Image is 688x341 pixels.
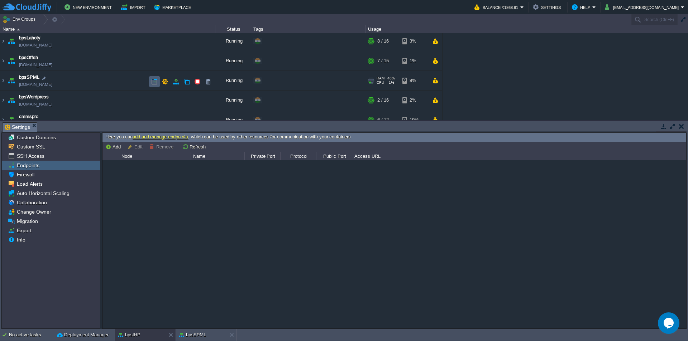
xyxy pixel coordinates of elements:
[127,143,145,150] button: Edit
[19,114,38,121] a: cmmspro
[15,218,39,224] a: Migration
[182,143,208,150] button: Refresh
[215,72,251,91] div: Running
[605,3,681,11] button: [EMAIL_ADDRESS][DOMAIN_NAME]
[252,25,365,33] div: Tags
[1,25,215,33] div: Name
[9,329,54,341] div: No active tasks
[19,94,49,102] a: bpsWordpress
[19,82,52,89] a: [DOMAIN_NAME]
[118,331,140,338] button: bpsIHP
[402,33,426,52] div: 3%
[215,92,251,111] div: Running
[572,3,592,11] button: Help
[15,209,52,215] a: Change Owner
[215,52,251,72] div: Running
[57,331,109,338] button: Deployment Manager
[15,190,71,196] a: Auto Horizontal Scaling
[6,33,16,52] img: AMDAwAAAACH5BAEAAAAALAAAAAABAAEAAAICRAEAOw==
[149,143,176,150] button: Remove
[121,3,148,11] button: Import
[366,25,442,33] div: Usage
[317,152,352,160] div: Public Port
[0,52,6,72] img: AMDAwAAAACH5BAEAAAAALAAAAAABAAEAAAICRAEAOw==
[0,111,6,131] img: AMDAwAAAACH5BAEAAAAALAAAAAABAAEAAAICRAEAOw==
[377,92,389,111] div: 2 / 16
[245,152,280,160] div: Private Port
[402,72,426,91] div: 8%
[15,162,40,169] a: Endpoints
[19,102,52,109] a: [DOMAIN_NAME]
[353,152,683,160] div: Access URL
[179,331,206,338] button: bpsSPML
[387,77,395,82] span: 46%
[533,3,563,11] button: Settings
[15,143,46,150] a: Custom SSL
[15,227,33,234] a: Export
[0,92,6,111] img: AMDAwAAAACH5BAEAAAAALAAAAAABAAEAAAICRAEAOw==
[17,29,20,30] img: AMDAwAAAACH5BAEAAAAALAAAAAABAAEAAAICRAEAOw==
[215,111,251,131] div: Running
[6,92,16,111] img: AMDAwAAAACH5BAEAAAAALAAAAAABAAEAAAICRAEAOw==
[15,153,46,159] a: SSH Access
[154,3,193,11] button: Marketplace
[215,33,251,52] div: Running
[658,312,681,334] iframe: chat widget
[3,3,51,12] img: CloudJiffy
[120,152,191,160] div: Node
[133,134,188,140] a: add and manage endpoints
[15,199,48,206] a: Collaboration
[3,14,38,24] button: Env Groups
[377,82,384,86] span: CPU
[15,171,35,178] a: Firewall
[0,33,6,52] img: AMDAwAAAACH5BAEAAAAALAAAAAABAAEAAAICRAEAOw==
[387,82,394,86] span: 1%
[5,123,30,132] span: Settings
[15,134,57,141] a: Custom Domains
[0,72,6,91] img: AMDAwAAAACH5BAEAAAAALAAAAAABAAEAAAICRAEAOw==
[15,181,44,187] a: Load Alerts
[6,111,16,131] img: AMDAwAAAACH5BAEAAAAALAAAAAABAAEAAAICRAEAOw==
[402,92,426,111] div: 2%
[402,52,426,72] div: 1%
[64,3,114,11] button: New Environment
[216,25,251,33] div: Status
[377,52,389,72] div: 7 / 15
[377,111,389,131] div: 6 / 12
[377,77,384,82] span: RAM
[19,75,39,82] a: bpsSPML
[6,72,16,91] img: AMDAwAAAACH5BAEAAAAALAAAAAABAAEAAAICRAEAOw==
[19,62,52,69] a: [DOMAIN_NAME]
[6,52,16,72] img: AMDAwAAAACH5BAEAAAAALAAAAAABAAEAAAICRAEAOw==
[19,43,52,50] a: [DOMAIN_NAME]
[281,152,316,160] div: Protocol
[191,152,244,160] div: Name
[19,35,40,43] a: bpsLahoty
[19,55,38,62] a: bpsOffsh
[15,237,27,243] a: Info
[402,111,426,131] div: 19%
[377,33,389,52] div: 8 / 16
[105,143,123,150] button: Add
[102,133,686,142] div: Here you can , which can be used by other resources for communication with your containers
[474,3,520,11] button: Balance ₹1868.81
